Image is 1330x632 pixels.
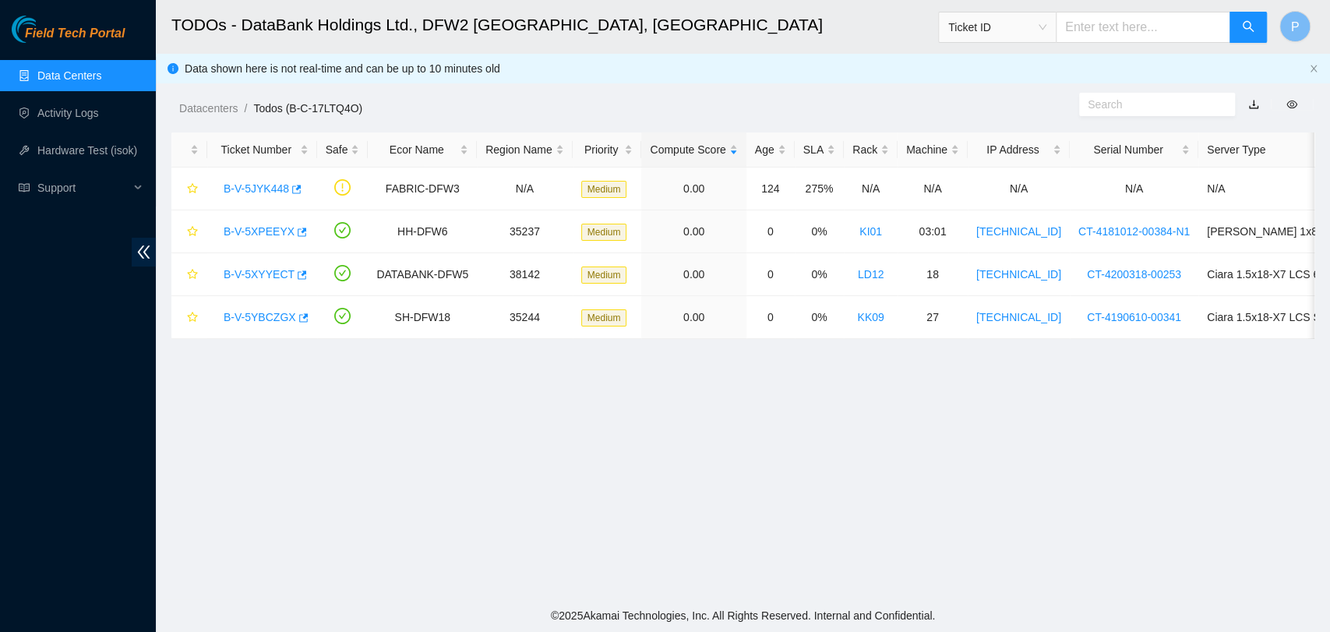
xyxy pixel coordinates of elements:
[948,16,1046,39] span: Ticket ID
[334,222,351,238] span: check-circle
[795,253,844,296] td: 0%
[746,253,795,296] td: 0
[187,183,198,196] span: star
[1229,12,1267,43] button: search
[844,168,898,210] td: N/A
[1056,12,1230,43] input: Enter text here...
[253,102,362,115] a: Todos (B-C-17LTQ4O)
[334,308,351,324] span: check-circle
[334,179,351,196] span: exclamation-circle
[1309,64,1318,74] button: close
[968,168,1070,210] td: N/A
[898,210,968,253] td: 03:01
[187,226,198,238] span: star
[641,253,746,296] td: 0.00
[244,102,247,115] span: /
[898,253,968,296] td: 18
[180,176,199,201] button: star
[477,168,573,210] td: N/A
[37,69,101,82] a: Data Centers
[581,224,627,241] span: Medium
[37,172,129,203] span: Support
[224,225,295,238] a: B-V-5XPEEYX
[368,168,477,210] td: FABRIC-DFW3
[25,26,125,41] span: Field Tech Portal
[859,225,882,238] a: KI01
[1088,96,1214,113] input: Search
[976,311,1061,323] a: [TECHNICAL_ID]
[12,16,79,43] img: Akamai Technologies
[224,268,295,281] a: B-V-5XYYECT
[477,296,573,339] td: 35244
[976,268,1061,281] a: [TECHNICAL_ID]
[858,268,884,281] a: LD12
[334,265,351,281] span: check-circle
[19,182,30,193] span: read
[1309,64,1318,73] span: close
[857,311,884,323] a: KK09
[795,210,844,253] td: 0%
[180,305,199,330] button: star
[641,210,746,253] td: 0.00
[581,267,627,284] span: Medium
[132,238,156,267] span: double-left
[224,182,289,195] a: B-V-5JYK448
[187,269,198,281] span: star
[1242,20,1254,35] span: search
[368,210,477,253] td: HH-DFW6
[581,309,627,327] span: Medium
[746,168,795,210] td: 124
[156,599,1330,632] footer: © 2025 Akamai Technologies, Inc. All Rights Reserved. Internal and Confidential.
[179,102,238,115] a: Datacenters
[12,28,125,48] a: Akamai TechnologiesField Tech Portal
[1087,268,1181,281] a: CT-4200318-00253
[898,296,968,339] td: 27
[1237,92,1271,117] button: download
[1286,99,1297,110] span: eye
[180,262,199,287] button: star
[1087,311,1181,323] a: CT-4190610-00341
[1078,225,1190,238] a: CT-4181012-00384-N1
[641,296,746,339] td: 0.00
[1291,17,1300,37] span: P
[795,168,844,210] td: 275%
[37,144,137,157] a: Hardware Test (isok)
[746,296,795,339] td: 0
[746,210,795,253] td: 0
[187,312,198,324] span: star
[976,225,1061,238] a: [TECHNICAL_ID]
[368,253,477,296] td: DATABANK-DFW5
[641,168,746,210] td: 0.00
[180,219,199,244] button: star
[898,168,968,210] td: N/A
[581,181,627,198] span: Medium
[37,107,99,119] a: Activity Logs
[477,210,573,253] td: 35237
[368,296,477,339] td: SH-DFW18
[1070,168,1198,210] td: N/A
[795,296,844,339] td: 0%
[1279,11,1311,42] button: P
[477,253,573,296] td: 38142
[224,311,296,323] a: B-V-5YBCZGX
